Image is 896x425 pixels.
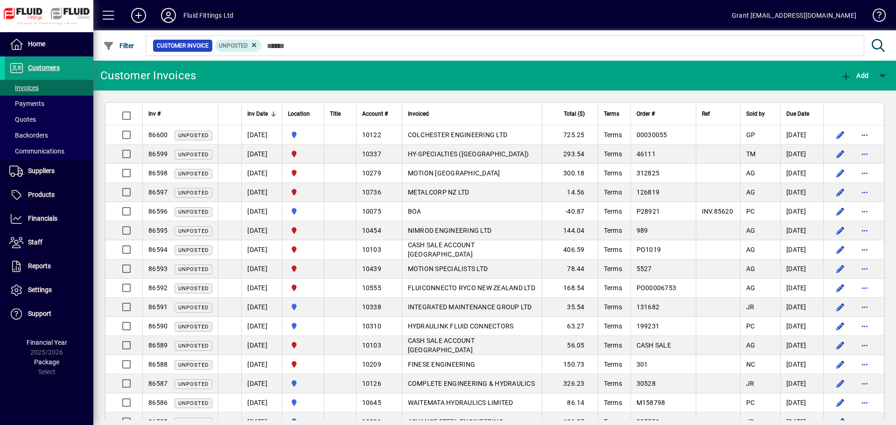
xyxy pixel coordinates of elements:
[28,238,42,246] span: Staff
[178,324,209,330] span: Unposted
[637,341,671,349] span: CASH SALE
[857,280,872,295] button: More options
[604,303,622,311] span: Terms
[780,393,823,412] td: [DATE]
[833,319,848,334] button: Edit
[288,225,318,236] span: FLUID FITTINGS CHRISTCHURCH
[542,145,598,164] td: 293.54
[746,131,756,139] span: GP
[288,302,318,312] span: AUCKLAND
[241,240,282,259] td: [DATE]
[408,284,535,292] span: FLUICONNECTO RYCO NEW ZEALAND LTD
[178,266,209,272] span: Unposted
[362,246,381,253] span: 10103
[833,242,848,257] button: Edit
[219,42,248,49] span: Unposted
[746,380,755,387] span: JR
[148,150,168,158] span: 86599
[5,231,93,254] a: Staff
[780,336,823,355] td: [DATE]
[746,109,775,119] div: Sold by
[178,400,209,406] span: Unposted
[148,131,168,139] span: 86600
[780,259,823,279] td: [DATE]
[780,125,823,145] td: [DATE]
[780,145,823,164] td: [DATE]
[178,247,209,253] span: Unposted
[148,169,168,177] span: 86598
[330,109,341,119] span: Title
[288,397,318,408] span: AUCKLAND
[746,341,756,349] span: AG
[542,183,598,202] td: 14.56
[857,357,872,372] button: More options
[833,166,848,181] button: Edit
[637,361,648,368] span: 301
[833,376,848,391] button: Edit
[838,67,871,84] button: Add
[542,125,598,145] td: 725.25
[857,319,872,334] button: More options
[148,208,168,215] span: 86596
[604,227,622,234] span: Terms
[148,284,168,292] span: 86592
[28,262,51,270] span: Reports
[288,109,318,119] div: Location
[148,399,168,406] span: 86586
[564,109,585,119] span: Total ($)
[5,111,93,127] a: Quotes
[241,164,282,183] td: [DATE]
[148,303,168,311] span: 86591
[542,164,598,183] td: 300.18
[288,109,310,119] span: Location
[288,283,318,293] span: FLUID FITTINGS CHRISTCHURCH
[746,227,756,234] span: AG
[857,146,872,161] button: More options
[5,302,93,326] a: Support
[408,399,513,406] span: WAITEMATA HYDRAULICS LIMITED
[780,202,823,221] td: [DATE]
[157,41,209,50] span: Customer Invoice
[241,336,282,355] td: [DATE]
[34,358,59,366] span: Package
[637,208,660,215] span: P28921
[288,378,318,389] span: AUCKLAND
[604,265,622,272] span: Terms
[241,202,282,221] td: [DATE]
[362,227,381,234] span: 10454
[362,109,388,119] span: Account #
[604,361,622,368] span: Terms
[178,171,209,177] span: Unposted
[833,395,848,410] button: Edit
[28,64,60,71] span: Customers
[732,8,856,23] div: Grant [EMAIL_ADDRESS][DOMAIN_NAME]
[637,399,665,406] span: M158798
[148,265,168,272] span: 86593
[857,204,872,219] button: More options
[542,317,598,336] td: 63.27
[833,185,848,200] button: Edit
[857,185,872,200] button: More options
[288,168,318,178] span: FLUID FITTINGS CHRISTCHURCH
[637,322,660,330] span: 199231
[408,208,421,215] span: BOA
[241,355,282,374] td: [DATE]
[148,109,161,119] span: Inv #
[148,341,168,349] span: 86589
[148,109,212,119] div: Inv #
[215,40,262,52] mat-chip: Customer Invoice Status: Unposted
[866,2,884,32] a: Knowledge Base
[5,33,93,56] a: Home
[148,246,168,253] span: 86594
[780,355,823,374] td: [DATE]
[5,96,93,111] a: Payments
[542,240,598,259] td: 406.59
[857,242,872,257] button: More options
[9,100,44,107] span: Payments
[604,131,622,139] span: Terms
[746,303,755,311] span: JR
[362,284,381,292] span: 10555
[362,131,381,139] span: 10122
[9,84,39,91] span: Invoices
[604,341,622,349] span: Terms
